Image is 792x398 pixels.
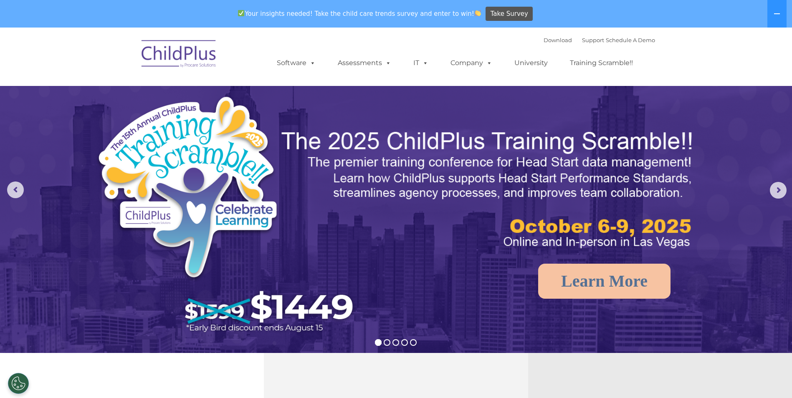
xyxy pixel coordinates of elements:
span: Your insights needed! Take the child care trends survey and enter to win! [235,5,485,22]
button: Cookies Settings [8,373,29,394]
a: Support [582,37,604,43]
a: IT [405,55,437,71]
img: ChildPlus by Procare Solutions [137,34,221,76]
a: Training Scramble!! [562,55,641,71]
span: Last name [116,55,142,61]
span: Take Survey [491,7,528,21]
a: University [506,55,556,71]
a: Take Survey [486,7,533,21]
a: Assessments [329,55,400,71]
a: Schedule A Demo [606,37,655,43]
span: Phone number [116,89,152,96]
a: Company [442,55,501,71]
a: Software [268,55,324,71]
a: Learn More [538,264,671,299]
font: | [544,37,655,43]
img: ✅ [238,10,244,16]
a: Download [544,37,572,43]
img: 👏 [475,10,481,16]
